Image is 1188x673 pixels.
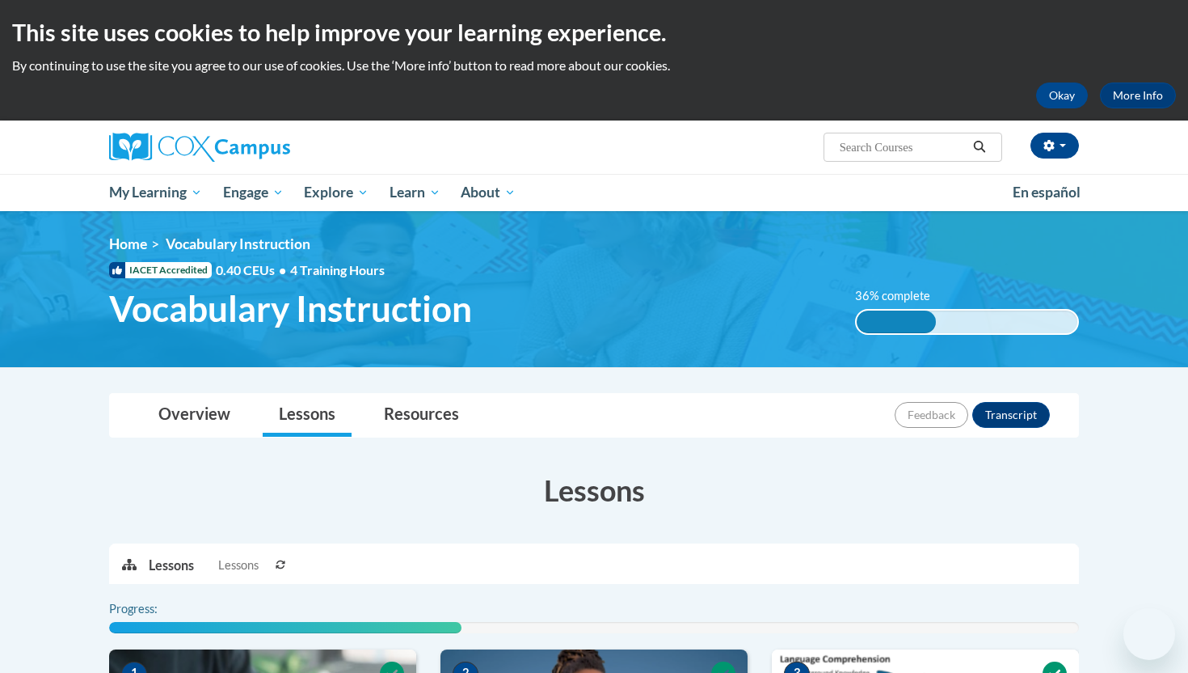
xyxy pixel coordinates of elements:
[1036,83,1088,108] button: Okay
[109,287,472,330] span: Vocabulary Instruction
[279,262,286,277] span: •
[218,557,259,574] span: Lessons
[109,235,147,252] a: Home
[1002,176,1091,210] a: En español
[895,402,968,428] button: Feedback
[838,138,967,157] input: Search Courses
[967,138,992,157] button: Search
[379,174,451,211] a: Learn
[109,600,202,618] label: Progress:
[857,311,936,333] div: 36% complete
[1030,133,1079,159] button: Account Settings
[461,183,516,202] span: About
[263,394,352,437] a: Lessons
[166,235,310,252] span: Vocabulary Instruction
[213,174,294,211] a: Engage
[142,394,246,437] a: Overview
[855,287,948,305] label: 36% complete
[390,183,440,202] span: Learn
[290,262,385,277] span: 4 Training Hours
[1100,83,1176,108] a: More Info
[12,16,1176,49] h2: This site uses cookies to help improve your learning experience.
[216,261,290,279] span: 0.40 CEUs
[368,394,475,437] a: Resources
[109,470,1079,510] h3: Lessons
[1013,184,1081,201] span: En español
[99,174,213,211] a: My Learning
[109,133,416,162] a: Cox Campus
[12,57,1176,74] p: By continuing to use the site you agree to our use of cookies. Use the ‘More info’ button to read...
[109,133,290,162] img: Cox Campus
[1123,608,1175,660] iframe: Button to launch messaging window
[293,174,379,211] a: Explore
[304,183,369,202] span: Explore
[149,557,194,574] p: Lessons
[109,183,202,202] span: My Learning
[972,402,1050,428] button: Transcript
[451,174,527,211] a: About
[109,262,212,278] span: IACET Accredited
[223,183,284,202] span: Engage
[85,174,1103,211] div: Main menu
